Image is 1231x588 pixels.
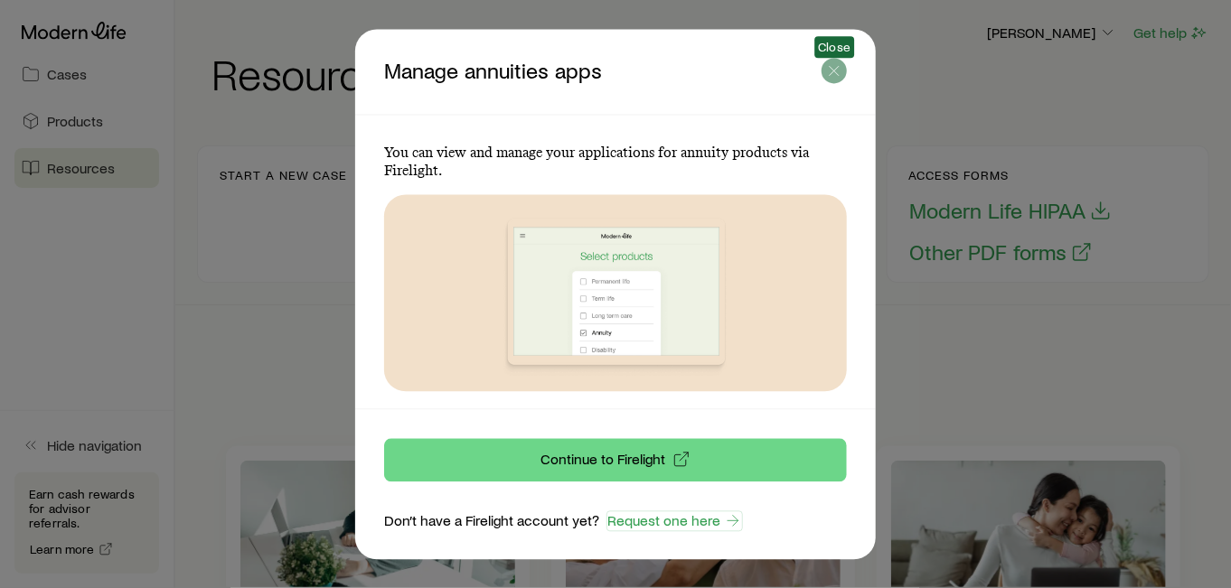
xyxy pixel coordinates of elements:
[540,450,665,468] p: Continue to Firelight
[384,511,599,529] p: Don’t have a Firelight account yet?
[384,58,822,85] p: Manage annuities apps
[384,438,847,481] button: Continue to Firelight
[451,194,780,391] img: Manage annuities apps signposting
[818,40,850,54] span: Close
[606,510,743,531] a: Request one here
[384,144,847,180] p: You can view and manage your applications for annuity products via Firelight.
